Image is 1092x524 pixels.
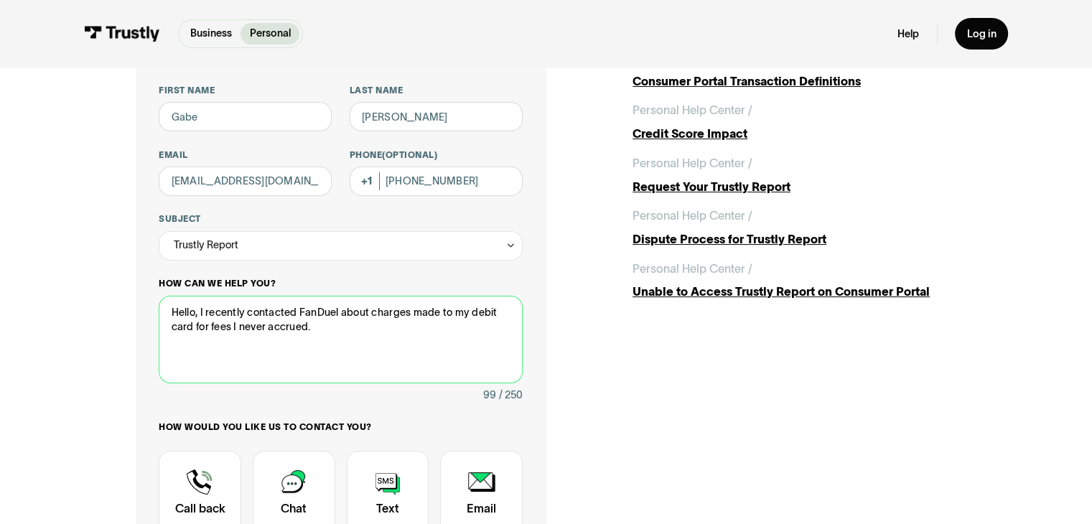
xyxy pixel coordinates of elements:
[633,178,956,196] div: Request Your Trustly Report
[159,231,522,261] div: Trustly Report
[897,27,919,41] a: Help
[966,27,996,41] div: Log in
[159,149,332,161] label: Email
[350,102,523,131] input: Howard
[633,101,752,119] div: Personal Help Center /
[633,49,956,90] a: Personal Help Center /Consumer Portal Transaction Definitions
[350,167,523,196] input: (555) 555-5555
[382,150,437,159] span: (Optional)
[350,149,523,161] label: Phone
[633,154,752,172] div: Personal Help Center /
[633,260,956,301] a: Personal Help Center /Unable to Access Trustly Report on Consumer Portal
[241,23,299,45] a: Personal
[633,125,956,143] div: Credit Score Impact
[174,236,238,254] div: Trustly Report
[955,18,1008,49] a: Log in
[250,26,291,41] p: Personal
[633,101,956,142] a: Personal Help Center /Credit Score Impact
[182,23,241,45] a: Business
[159,85,332,96] label: First name
[633,283,956,301] div: Unable to Access Trustly Report on Consumer Portal
[350,85,523,96] label: Last name
[159,421,522,433] label: How would you like us to contact you?
[190,26,232,41] p: Business
[633,230,956,248] div: Dispute Process for Trustly Report
[159,102,332,131] input: Alex
[633,154,956,195] a: Personal Help Center /Request Your Trustly Report
[633,207,752,225] div: Personal Help Center /
[633,72,956,90] div: Consumer Portal Transaction Definitions
[499,386,523,404] div: / 250
[84,26,160,42] img: Trustly Logo
[159,213,522,225] label: Subject
[159,167,332,196] input: alex@mail.com
[159,278,522,289] label: How can we help you?
[633,260,752,278] div: Personal Help Center /
[633,207,956,248] a: Personal Help Center /Dispute Process for Trustly Report
[483,386,496,404] div: 99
